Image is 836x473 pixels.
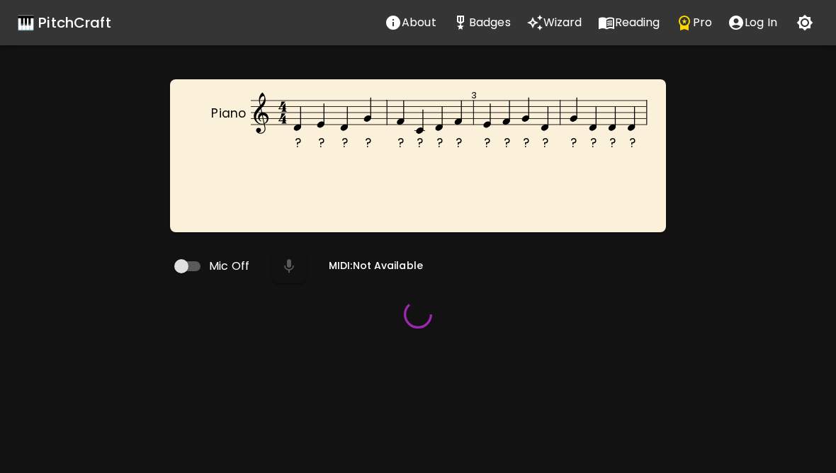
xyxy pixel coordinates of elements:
[693,14,712,31] p: Pro
[590,8,668,37] button: Reading
[668,8,720,37] button: Pro
[720,8,785,37] button: account of current user
[377,8,444,37] button: About
[366,135,372,152] text: ?
[209,258,249,275] span: Mic Off
[17,11,111,34] a: 🎹 PitchCraft
[472,89,478,101] text: 3
[469,14,511,31] p: Badges
[295,135,301,152] text: ?
[402,14,436,31] p: About
[519,8,590,37] button: Wizard
[341,135,348,152] text: ?
[591,135,597,152] text: ?
[524,135,530,152] text: ?
[318,135,324,152] text: ?
[329,258,423,274] h6: MIDI: Not Available
[212,105,247,122] text: Piano
[630,135,636,152] text: ?
[444,8,519,37] button: Stats
[485,135,491,152] text: ?
[615,14,660,31] p: Reading
[504,135,510,152] text: ?
[745,14,777,31] p: Log In
[436,135,443,152] text: ?
[543,135,549,152] text: ?
[610,135,616,152] text: ?
[417,135,424,152] text: ?
[456,135,463,152] text: ?
[543,14,582,31] p: Wizard
[571,135,577,152] text: ?
[398,135,405,152] text: ?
